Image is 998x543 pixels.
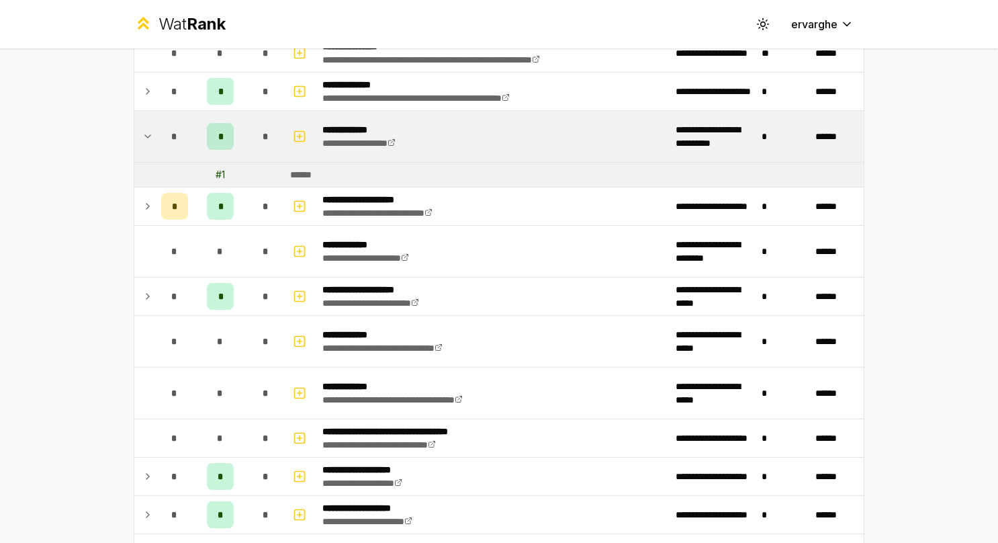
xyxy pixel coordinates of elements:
[158,13,226,35] div: Wat
[216,168,225,181] div: # 1
[187,14,226,34] span: Rank
[134,13,226,35] a: WatRank
[791,16,837,32] span: ervarghe
[780,12,864,36] button: ervarghe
